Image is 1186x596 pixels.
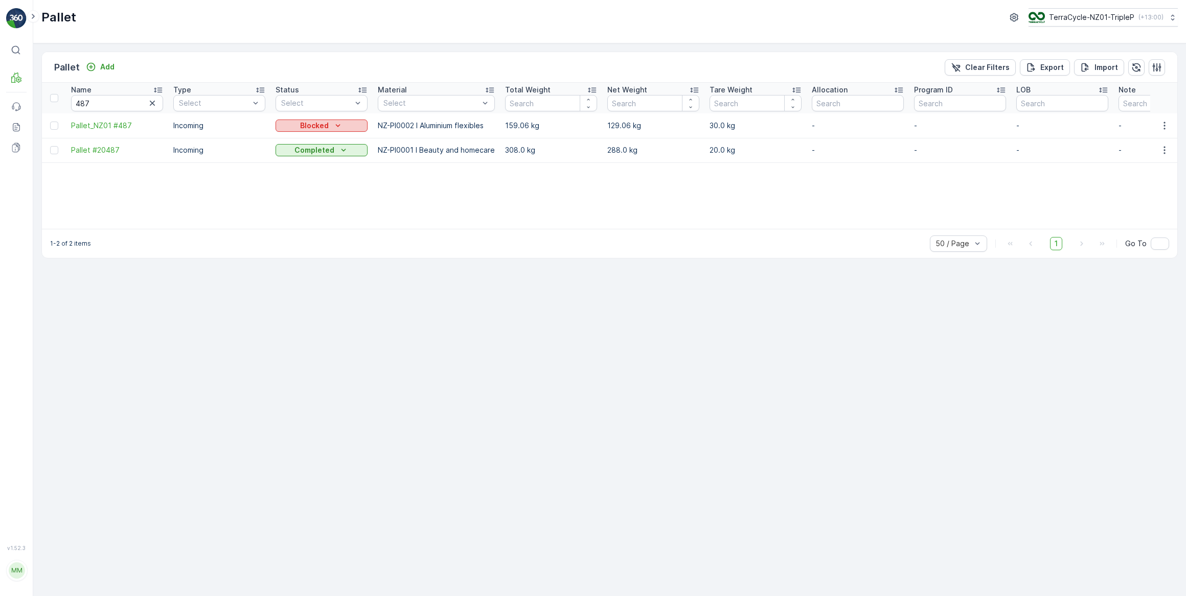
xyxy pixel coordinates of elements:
[914,121,1006,131] p: -
[54,201,66,210] span: 126
[557,9,627,21] p: Pallet_NZ01 #529
[50,122,58,130] div: Toggle Row Selected
[807,113,909,138] td: -
[378,145,495,155] p: NZ-PI0001 I Beauty and homecare
[50,146,58,154] div: Toggle Row Selected
[173,145,265,155] p: Incoming
[1016,85,1031,95] p: LOB
[1049,12,1134,22] p: TerraCycle-NZ01-TripleP
[378,121,495,131] p: NZ-PI0002 I Aluminium flexibles
[9,252,43,260] span: Material :
[43,252,156,260] span: NZ-A0001 I Aluminium flexibles
[6,553,27,588] button: MM
[1050,237,1062,250] span: 1
[6,545,27,551] span: v 1.52.3
[505,121,597,131] p: 159.06 kg
[281,98,352,108] p: Select
[6,8,27,29] img: logo
[914,145,1006,155] p: -
[82,61,119,73] button: Add
[294,145,334,155] p: Completed
[100,62,115,72] p: Add
[1074,59,1124,76] button: Import
[945,59,1016,76] button: Clear Filters
[57,218,66,227] span: 20
[812,85,848,95] p: Allocation
[505,145,597,155] p: 308.0 kg
[9,201,54,210] span: Net Weight :
[1094,62,1118,73] p: Import
[607,85,647,95] p: Net Weight
[50,240,91,248] p: 1-2 of 2 items
[1029,12,1045,23] img: TC_7kpGtVS.png
[9,184,60,193] span: Total Weight :
[710,85,752,95] p: Tare Weight
[505,85,551,95] p: Total Weight
[607,145,699,155] p: 288.0 kg
[1029,8,1178,27] button: TerraCycle-NZ01-TripleP(+13:00)
[71,95,163,111] input: Search
[807,138,909,162] td: -
[173,85,191,95] p: Type
[607,121,699,131] p: 129.06 kg
[34,168,95,176] span: Pallet_NZ01 #529
[505,95,597,111] input: Search
[1125,239,1147,249] span: Go To
[1016,121,1108,131] p: -
[71,145,163,155] a: Pallet #20487
[1119,85,1136,95] p: Note
[1016,95,1108,111] input: Search
[1016,145,1108,155] p: -
[300,121,329,131] p: Blocked
[965,62,1010,73] p: Clear Filters
[71,85,92,95] p: Name
[914,85,953,95] p: Program ID
[378,85,407,95] p: Material
[9,218,57,227] span: Tare Weight :
[54,60,80,75] p: Pallet
[173,121,265,131] p: Incoming
[9,168,34,176] span: Name :
[71,121,163,131] a: Pallet_NZ01 #487
[1138,13,1164,21] p: ( +13:00 )
[41,9,76,26] p: Pallet
[710,95,802,111] input: Search
[607,95,699,111] input: Search
[179,98,249,108] p: Select
[1040,62,1064,73] p: Export
[914,95,1006,111] input: Search
[276,120,368,132] button: Blocked
[54,235,70,244] span: Bale
[9,235,54,244] span: Asset Type :
[812,95,904,111] input: Search
[9,562,25,579] div: MM
[276,85,299,95] p: Status
[276,144,368,156] button: Completed
[1020,59,1070,76] button: Export
[710,121,802,131] p: 30.0 kg
[383,98,479,108] p: Select
[710,145,802,155] p: 20.0 kg
[60,184,73,193] span: 146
